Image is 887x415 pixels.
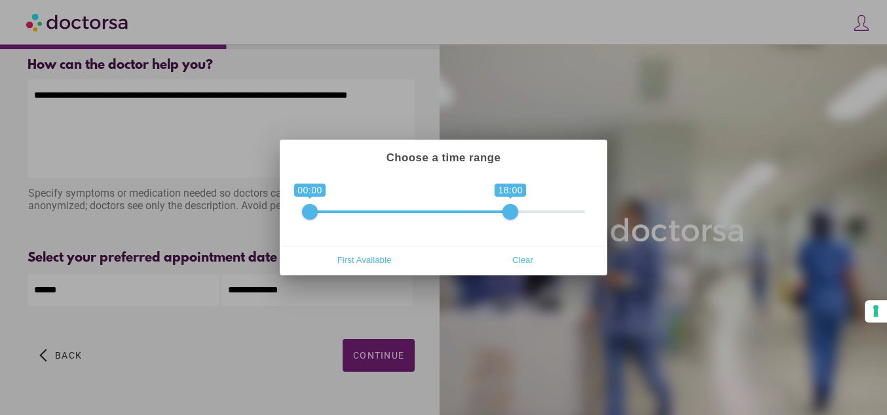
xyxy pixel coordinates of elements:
[285,249,443,270] button: First Available
[865,300,887,323] button: Your consent preferences for tracking technologies
[294,184,326,197] span: 00:00
[387,151,501,164] strong: Choose a time range
[289,250,440,269] span: First Available
[443,249,602,270] button: Clear
[495,184,526,197] span: 18:00
[447,250,598,269] span: Clear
